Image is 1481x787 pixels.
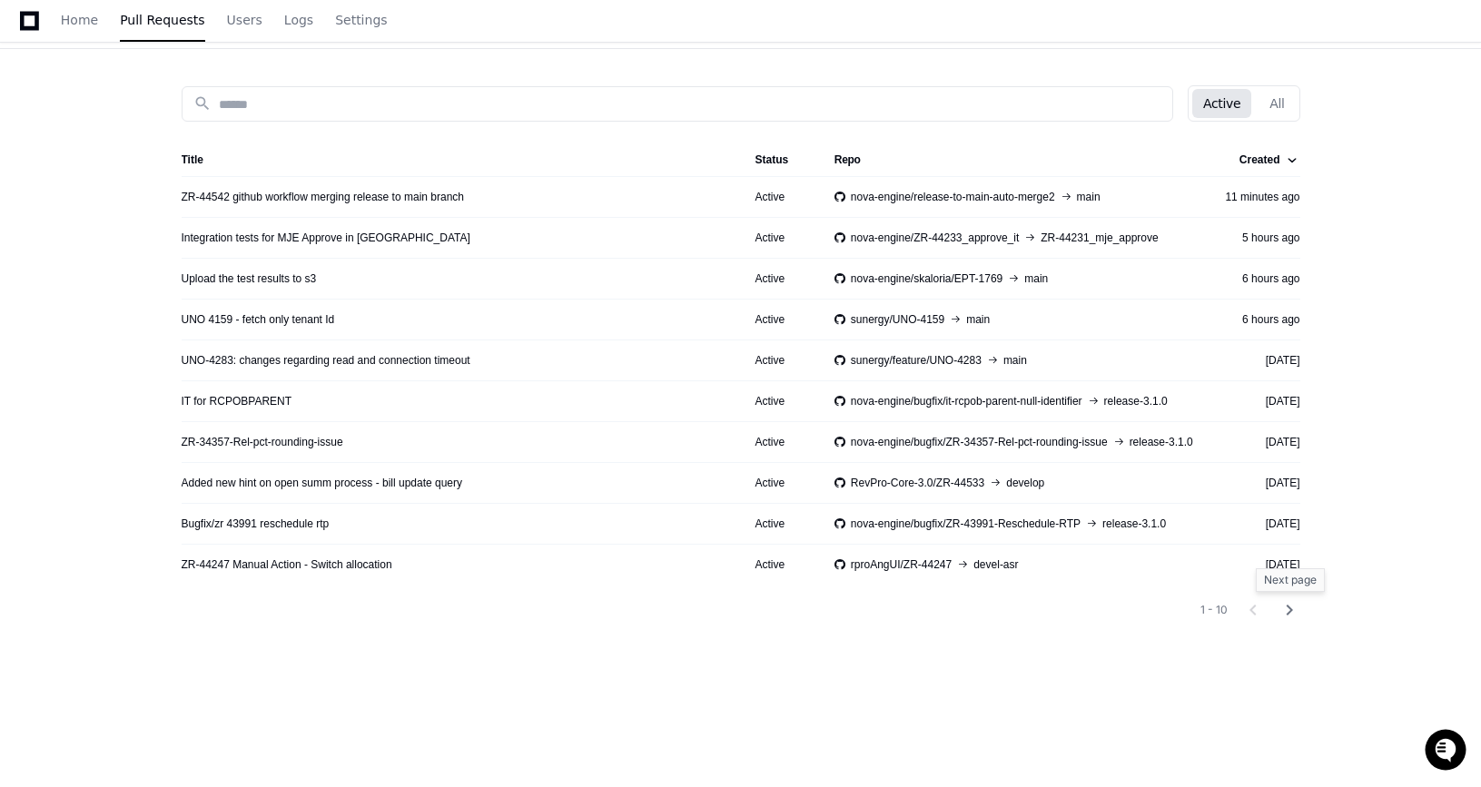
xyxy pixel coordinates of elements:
[755,435,805,449] div: Active
[973,557,1018,572] span: devel-asr
[1104,394,1168,408] span: release-3.1.0
[1200,603,1228,617] div: 1 - 10
[966,312,990,327] span: main
[851,312,944,327] span: sunergy/UNO-4159
[1225,231,1300,245] div: 5 hours ago
[1256,568,1325,592] div: Next page
[755,557,805,572] div: Active
[120,15,204,25] span: Pull Requests
[182,152,726,167] div: Title
[128,190,220,204] a: Powered byPylon
[61,15,98,25] span: Home
[1225,271,1300,286] div: 6 hours ago
[1225,557,1300,572] div: [DATE]
[755,152,805,167] div: Status
[1225,516,1300,531] div: [DATE]
[1423,727,1472,776] iframe: Open customer support
[851,435,1108,449] span: nova-engine/bugfix/ZR-34357-Rel-pct-rounding-issue
[18,73,331,102] div: Welcome
[851,271,1002,286] span: nova-engine/skaloria/EPT-1769
[182,190,465,204] a: ZR-44542 github workflow merging release to main branch
[1225,353,1300,368] div: [DATE]
[1192,89,1251,118] button: Active
[851,190,1055,204] span: nova-engine/release-to-main-auto-merge2
[851,394,1082,408] span: nova-engine/bugfix/it-rcpob-parent-null-identifier
[755,394,805,408] div: Active
[18,18,54,54] img: PlayerZero
[1225,190,1300,204] div: 11 minutes ago
[18,135,51,168] img: 1736555170064-99ba0984-63c1-480f-8ee9-699278ef63ed
[755,271,805,286] div: Active
[182,435,343,449] a: ZR-34357-Rel-pct-rounding-issue
[1041,231,1158,245] span: ZR-44231_mje_approve
[193,94,212,113] mat-icon: search
[227,15,262,25] span: Users
[62,153,237,168] div: We're offline, we'll be back soon
[820,143,1210,176] th: Repo
[1239,152,1297,167] div: Created
[284,15,313,25] span: Logs
[1259,89,1295,118] button: All
[182,231,470,245] a: Integration tests for MJE Approve in [GEOGRAPHIC_DATA]
[755,516,805,531] div: Active
[182,353,470,368] a: UNO-4283: changes regarding read and connection timeout
[755,353,805,368] div: Active
[182,557,392,572] a: ZR-44247 Manual Action - Switch allocation
[335,15,387,25] span: Settings
[755,190,805,204] div: Active
[851,516,1081,531] span: nova-engine/bugfix/ZR-43991-Reschedule-RTP
[309,141,331,162] button: Start new chat
[755,312,805,327] div: Active
[62,135,298,153] div: Start new chat
[1225,476,1300,490] div: [DATE]
[851,476,984,490] span: RevPro-Core-3.0/ZR-44533
[182,516,330,531] a: Bugfix/zr 43991 reschedule rtp
[1006,476,1044,490] span: develop
[851,353,982,368] span: sunergy/feature/UNO-4283
[851,557,952,572] span: rproAngUI/ZR-44247
[755,476,805,490] div: Active
[851,231,1019,245] span: nova-engine/ZR-44233_approve_it
[182,394,292,408] a: IT for RCPOBPARENT
[182,152,203,167] div: Title
[1024,271,1048,286] span: main
[1239,152,1280,167] div: Created
[1130,435,1193,449] span: release-3.1.0
[182,476,463,490] a: Added new hint on open summ process - bill update query
[1225,435,1300,449] div: [DATE]
[182,271,317,286] a: Upload the test results to s3
[755,152,789,167] div: Status
[755,231,805,245] div: Active
[181,191,220,204] span: Pylon
[1225,312,1300,327] div: 6 hours ago
[1225,394,1300,408] div: [DATE]
[1102,516,1166,531] span: release-3.1.0
[182,312,335,327] a: UNO 4159 - fetch only tenant Id
[1077,190,1101,204] span: main
[1279,599,1300,621] mat-icon: chevron_right
[1003,353,1027,368] span: main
